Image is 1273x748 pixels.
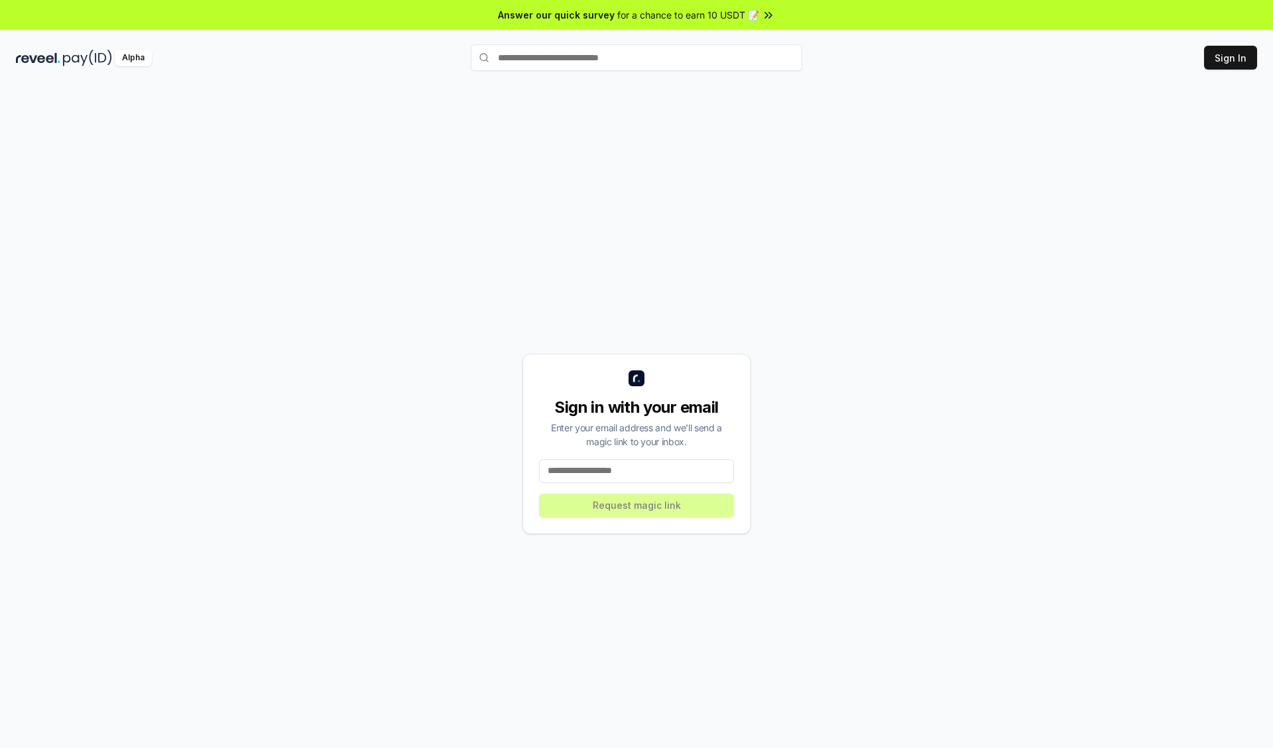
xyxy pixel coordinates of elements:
img: reveel_dark [16,50,60,66]
div: Enter your email address and we’ll send a magic link to your inbox. [539,421,734,449]
span: Answer our quick survey [498,8,615,22]
span: for a chance to earn 10 USDT 📝 [617,8,759,22]
button: Sign In [1204,46,1257,70]
img: logo_small [629,370,644,386]
img: pay_id [63,50,112,66]
div: Sign in with your email [539,397,734,418]
div: Alpha [115,50,152,66]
